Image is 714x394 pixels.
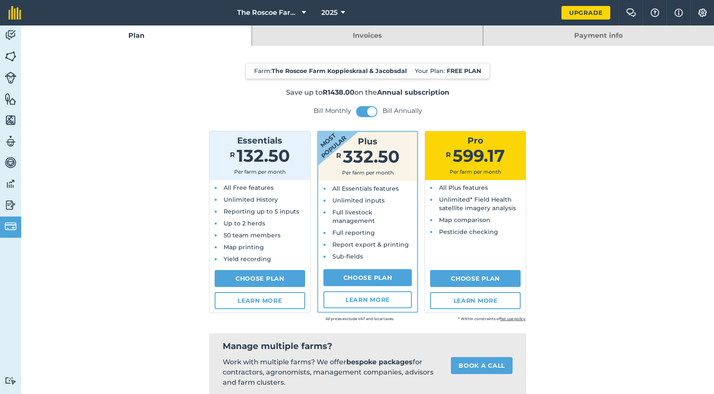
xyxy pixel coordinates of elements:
[321,8,337,18] span: 2025
[215,270,305,287] a: Choose Plan
[230,151,235,159] span: R
[5,199,17,211] img: svg+xml;base64,PD94bWwgdmVyc2lvbj0iMS4wIiBlbmNvZGluZz0idXRmLTgiPz4KPCEtLSBHZW5lcmF0b3I6IEFkb2JlIE...
[314,107,351,115] label: Bill Monthly
[234,169,286,175] span: Per farm per month
[377,88,449,96] strong: Annual subscription
[674,8,683,18] img: svg+xml;base64,PHN2ZyB4bWxucz0iaHR0cDovL3d3dy53My5vcmcvMjAwMC9zdmciIHdpZHRoPSIxNyIgaGVpZ2h0PSIxNy...
[439,228,498,236] span: Pesticide checking
[467,135,483,146] span: Pro
[252,25,482,46] a: Invoices
[224,184,274,191] span: All Free features
[224,231,280,239] span: 50 team members
[237,8,298,18] span: The Roscoe Farm Koppieskraal & Jacobsdal
[430,270,521,287] a: Choose Plan
[358,136,377,146] span: Plus
[332,241,409,248] span: Report export & printing
[332,229,375,236] span: Full reporting
[323,291,412,308] a: Learn more
[447,67,481,75] strong: Free plan
[323,88,354,96] strong: R1438.00
[224,243,264,251] span: Map printing
[224,208,299,215] span: Reporting up to 5 inputs
[151,87,584,98] p: Save up to on the
[332,185,399,192] span: All Essentials features
[5,377,17,385] img: svg+xml;base64,PD94bWwgdmVyc2lvbj0iMS4wIiBlbmNvZGluZz0idXRmLTgiPz4KPCEtLSBHZW5lcmF0b3I6IEFkb2JlIE...
[332,197,385,204] span: Unlimited inputs
[5,177,17,190] img: svg+xml;base64,PD94bWwgdmVyc2lvbj0iMS4wIiBlbmNvZGluZz0idXRmLTgiPz4KPCEtLSBHZW5lcmF0b3I6IEFkb2JlIE...
[254,67,407,75] span: Farm :
[5,114,17,127] img: svg+xml;base64,PHN2ZyB4bWxucz0iaHR0cDovL3d3dy53My5vcmcvMjAwMC9zdmciIHdpZHRoPSI1NiIgaGVpZ2h0PSI2MC...
[224,255,271,263] span: Yield recording
[453,145,505,166] span: 599.17
[697,8,708,17] img: A cog icon
[439,216,490,224] span: Map comparison
[382,107,422,115] label: Bill Annually
[332,253,363,260] span: Sub-fields
[272,67,407,75] strong: The Roscoe Farm Koppieskraal & Jacobsdal
[21,25,252,46] a: Plan
[430,292,521,309] a: Learn more
[650,8,660,17] img: A question mark icon
[394,315,526,323] small: * Within constraints of .
[224,220,265,227] span: Up to 2 herds
[561,6,610,20] a: Upgrade
[224,196,278,203] span: Unlimited History
[343,146,399,167] span: 332.50
[223,340,513,352] h2: Manage multiple farms?
[215,292,305,309] a: Learn more
[5,72,17,84] img: svg+xml;base64,PD94bWwgdmVyc2lvbj0iMS4wIiBlbmNvZGluZz0idXRmLTgiPz4KPCEtLSBHZW5lcmF0b3I6IEFkb2JlIE...
[439,196,516,212] span: Unlimited* Field Health satellite imagery analysis
[323,269,412,286] a: Choose Plan
[5,50,17,63] img: svg+xml;base64,PHN2ZyB4bWxucz0iaHR0cDovL3d3dy53My5vcmcvMjAwMC9zdmciIHdpZHRoPSI1NiIgaGVpZ2h0PSI2MC...
[415,67,481,75] span: Your Plan:
[451,357,513,374] a: Book a call
[336,152,341,160] span: R
[342,169,394,176] span: Per farm per month
[5,29,17,42] img: svg+xml;base64,PD94bWwgdmVyc2lvbj0iMS4wIiBlbmNvZGluZz0idXRmLTgiPz4KPCEtLSBHZW5lcmF0b3I6IEFkb2JlIE...
[446,151,451,159] span: R
[500,316,525,321] a: fair use policy
[5,135,17,148] img: svg+xml;base64,PD94bWwgdmVyc2lvbj0iMS4wIiBlbmNvZGluZz0idXRmLTgiPz4KPCEtLSBHZW5lcmF0b3I6IEFkb2JlIE...
[237,135,282,146] span: Essentials
[223,357,437,388] p: Work with multiple farms? We offer for contractors, agronomists, management companies, advisors a...
[293,107,363,172] strong: Most popular
[262,315,394,323] small: All prices exclude VAT and local taxes.
[237,145,290,166] span: 132.50
[8,6,21,20] img: fieldmargin Logo
[5,156,17,169] img: svg+xml;base64,PD94bWwgdmVyc2lvbj0iMS4wIiBlbmNvZGluZz0idXRmLTgiPz4KPCEtLSBHZW5lcmF0b3I6IEFkb2JlIE...
[5,93,17,105] img: svg+xml;base64,PHN2ZyB4bWxucz0iaHR0cDovL3d3dy53My5vcmcvMjAwMC9zdmciIHdpZHRoPSI1NiIgaGVpZ2h0PSI2MC...
[483,25,714,46] a: Payment info
[346,358,413,366] strong: bespoke packages
[626,8,636,17] img: Two speech bubbles overlapping with the left bubble in the forefront
[450,169,501,175] span: Per farm per month
[5,220,17,232] img: svg+xml;base64,PD94bWwgdmVyc2lvbj0iMS4wIiBlbmNvZGluZz0idXRmLTgiPz4KPCEtLSBHZW5lcmF0b3I6IEFkb2JlIE...
[439,184,488,191] span: All Plus features
[332,208,375,225] span: Full livestock management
